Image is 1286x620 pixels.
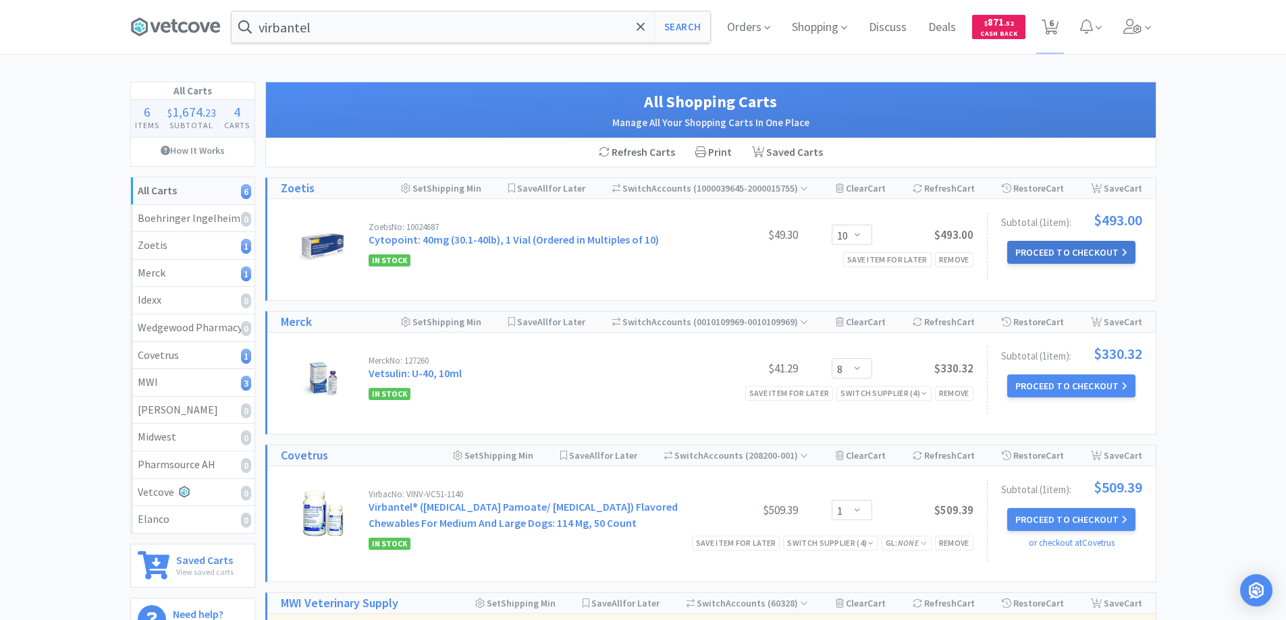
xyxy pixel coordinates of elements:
[1036,23,1064,35] a: 6
[697,360,798,376] div: $41.29
[1094,213,1142,227] span: $493.00
[131,205,254,233] a: Boehringer Ingelheim0
[281,179,315,198] a: Zoetis
[836,593,886,613] div: Clear
[205,106,216,119] span: 23
[984,16,1014,28] span: 871
[1046,449,1064,461] span: Cart
[131,369,254,397] a: MWI3
[867,597,886,609] span: Cart
[537,182,548,194] span: All
[163,105,220,119] div: .
[1001,213,1142,227] div: Subtotal ( 1 item ):
[241,376,251,391] i: 3
[241,293,251,308] i: 0
[867,449,886,461] span: Cart
[131,424,254,451] a: Midwest0
[1007,241,1135,264] button: Proceed to Checkout
[1007,508,1135,531] button: Proceed to Checkout
[138,210,248,227] div: Boehringer Ingelheim
[1046,182,1064,194] span: Cart
[138,347,248,364] div: Covetrus
[1004,19,1014,28] span: . 52
[517,316,585,328] span: Save for Later
[687,593,809,613] div: Accounts
[369,500,678,530] a: Virbantel® ([MEDICAL_DATA] Pamoate/ [MEDICAL_DATA]) Flavored Chewables For Medium And Large Dogs:...
[138,237,248,254] div: Zoetis
[766,597,808,609] span: ( 60328 )
[934,227,973,242] span: $493.00
[934,503,973,517] span: $509.39
[131,232,254,260] a: Zoetis1
[923,22,961,34] a: Deals
[412,316,427,328] span: Set
[241,184,251,199] i: 6
[176,551,234,565] h6: Saved Carts
[935,386,973,400] div: Remove
[369,366,462,380] a: Vetsulin: U-40, 10ml
[234,103,240,120] span: 4
[1046,597,1064,609] span: Cart
[691,182,808,194] span: ( 1000039645-2000015755 )
[241,349,251,364] i: 1
[138,456,248,474] div: Pharmsource AH
[281,312,312,332] h1: Merck
[934,361,973,376] span: $330.32
[131,506,254,533] a: Elanco0
[935,536,973,550] div: Remove
[867,316,886,328] span: Cart
[131,342,254,370] a: Covetrus1
[281,446,328,466] a: Covetrus
[138,291,248,309] div: Idexx
[898,538,919,548] i: None
[401,312,481,332] div: Shipping Min
[612,597,622,609] span: All
[241,513,251,528] i: 0
[787,536,874,549] div: Switch Supplier ( 4 )
[279,89,1142,115] h1: All Shopping Carts
[176,565,234,578] p: View saved carts
[913,178,975,198] div: Refresh
[517,182,585,194] span: Save for Later
[569,449,637,461] span: Save for Later
[1091,445,1142,466] div: Save
[1002,178,1064,198] div: Restore
[163,119,220,132] h4: Subtotal
[131,260,254,287] a: Merck1
[131,451,254,479] a: Pharmsource AH0
[1124,449,1142,461] span: Cart
[475,593,556,613] div: Shipping Min
[622,316,651,328] span: Switch
[654,11,710,43] button: Search
[173,605,246,619] h6: Need help?
[692,536,780,550] div: Save item for later
[241,212,251,227] i: 0
[742,138,833,167] a: Saved Carts
[464,449,479,461] span: Set
[537,316,548,328] span: All
[241,486,251,501] i: 0
[589,449,600,461] span: All
[591,597,660,609] span: Save for Later
[867,182,886,194] span: Cart
[935,252,973,266] div: Remove
[886,538,928,548] span: GL:
[980,30,1017,39] span: Cash Back
[369,356,697,365] div: Merck No: 127260
[144,103,151,120] span: 6
[984,19,988,28] span: $
[685,138,742,167] div: Print
[281,594,398,613] h1: MWI Veterinary Supply
[241,403,251,418] i: 0
[664,445,809,466] div: Accounts
[1007,374,1135,397] button: Proceed to Checkout
[957,597,975,609] span: Cart
[131,82,254,100] h1: All Carts
[131,138,254,163] a: How It Works
[487,597,501,609] span: Set
[220,119,254,132] h4: Carts
[836,445,886,466] div: Clear
[691,316,808,328] span: ( 0010109969-0010109969 )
